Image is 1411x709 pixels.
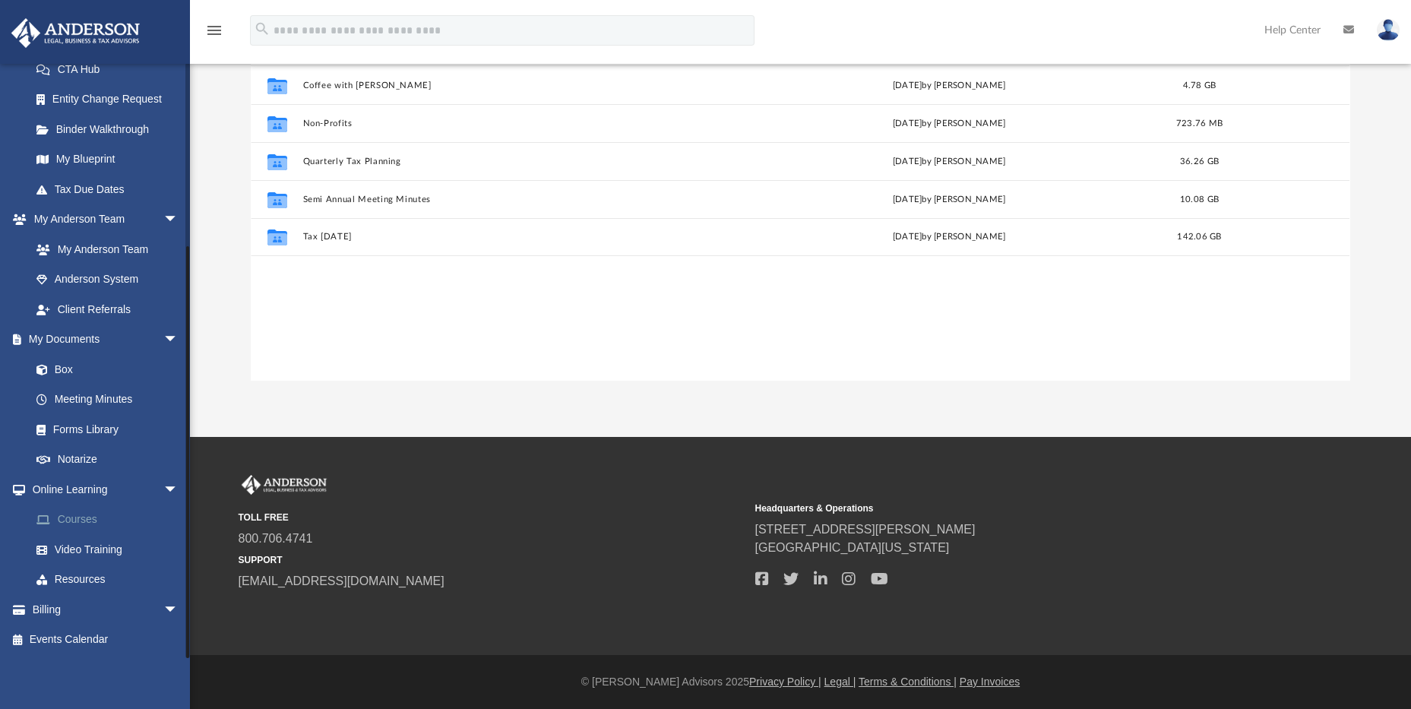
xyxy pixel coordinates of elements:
a: My Anderson Teamarrow_drop_down [11,204,194,235]
a: Resources [21,565,201,595]
button: Tax [DATE] [303,232,729,242]
a: Online Learningarrow_drop_down [11,474,201,505]
span: 36.26 GB [1180,157,1219,166]
a: Box [21,354,186,385]
i: search [254,21,270,37]
small: SUPPORT [239,553,745,567]
a: Tax Due Dates [21,174,201,204]
a: Forms Library [21,414,186,445]
small: Headquarters & Operations [755,502,1261,515]
a: Entity Change Request [21,84,201,115]
a: [EMAIL_ADDRESS][DOMAIN_NAME] [239,574,444,587]
a: Anderson System [21,264,194,295]
button: Coffee with [PERSON_NAME] [303,81,729,90]
i: menu [205,21,223,40]
a: My Blueprint [21,144,194,175]
a: Binder Walkthrough [21,114,201,144]
img: Anderson Advisors Platinum Portal [7,18,144,48]
button: Quarterly Tax Planning [303,157,729,166]
a: Video Training [21,534,194,565]
small: TOLL FREE [239,511,745,524]
a: Billingarrow_drop_down [11,594,201,625]
a: Client Referrals [21,294,194,324]
div: [DATE] by [PERSON_NAME] [736,230,1163,244]
a: CTA Hub [21,54,201,84]
a: Meeting Minutes [21,385,194,415]
a: Courses [21,505,201,535]
div: [DATE] by [PERSON_NAME] [736,193,1163,207]
a: Legal | [824,676,856,688]
a: Terms & Conditions | [859,676,957,688]
div: © [PERSON_NAME] Advisors 2025 [190,674,1411,690]
div: grid [251,66,1349,381]
div: [DATE] by [PERSON_NAME] [736,79,1163,93]
a: My Documentsarrow_drop_down [11,324,194,355]
div: [DATE] by [PERSON_NAME] [736,117,1163,131]
a: My Anderson Team [21,234,186,264]
span: arrow_drop_down [163,594,194,625]
img: Anderson Advisors Platinum Portal [239,475,330,495]
span: arrow_drop_down [163,204,194,236]
span: 723.76 MB [1176,119,1223,128]
span: arrow_drop_down [163,324,194,356]
span: 4.78 GB [1183,81,1216,90]
button: Non-Profits [303,119,729,128]
a: Events Calendar [11,625,201,655]
a: menu [205,29,223,40]
div: [DATE] by [PERSON_NAME] [736,155,1163,169]
img: User Pic [1377,19,1400,41]
a: Notarize [21,445,194,475]
span: 142.06 GB [1178,233,1222,241]
span: arrow_drop_down [163,474,194,505]
button: Semi Annual Meeting Minutes [303,195,729,204]
a: Privacy Policy | [749,676,821,688]
a: 800.706.4741 [239,532,313,545]
a: Pay Invoices [960,676,1020,688]
span: 10.08 GB [1180,195,1219,204]
a: [STREET_ADDRESS][PERSON_NAME] [755,523,976,536]
a: [GEOGRAPHIC_DATA][US_STATE] [755,541,950,554]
